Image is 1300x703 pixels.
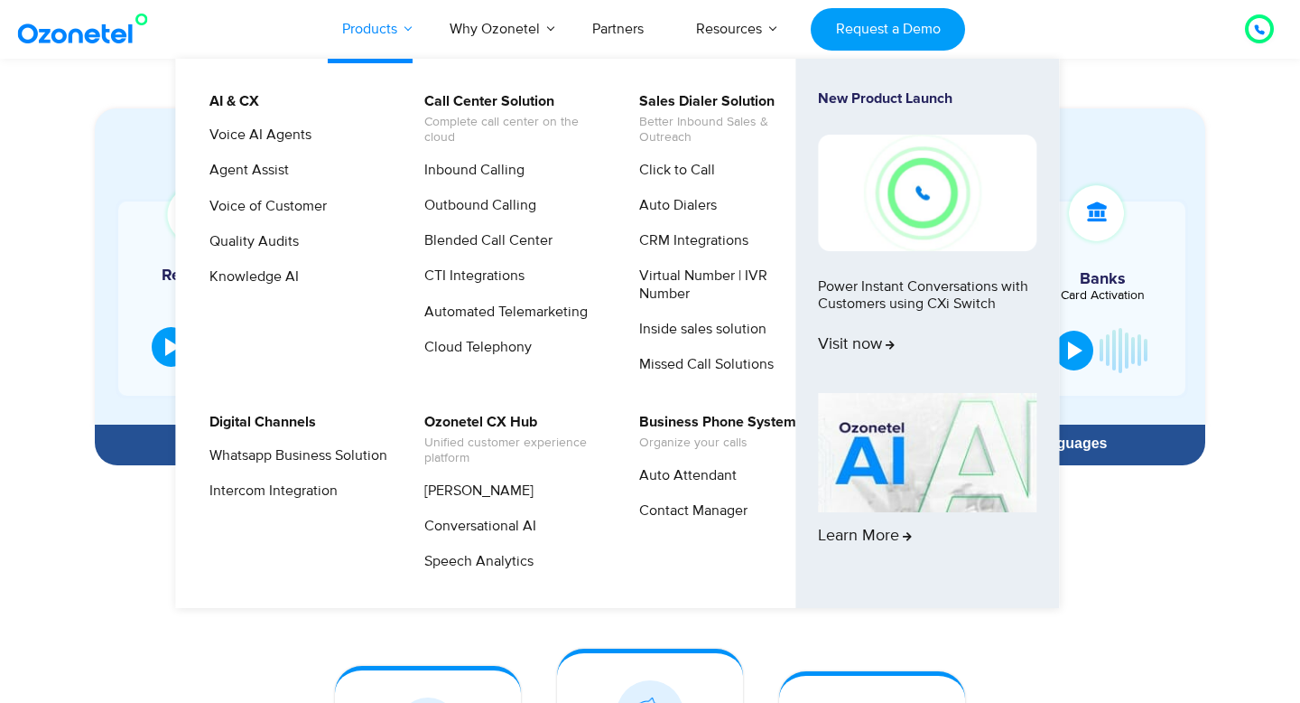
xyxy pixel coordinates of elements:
h5: Real Estate [127,267,280,284]
img: AI [818,393,1036,512]
span: Better Inbound Sales & Outreach [639,115,817,145]
div: Conversations, data, workflows, insights, and decisions in one place. With AI at its core! [104,587,1196,604]
h5: Banks [1030,271,1176,287]
a: Inside sales solution [627,318,769,341]
a: Auto Dialers [627,194,720,217]
a: Conversational AI [413,515,539,538]
span: Complete call center on the cloud [424,115,602,145]
a: Voice of Customer [198,195,330,218]
a: Agent Assist [198,159,292,182]
a: Speech Analytics [413,550,536,573]
a: Blended Call Center [413,230,555,252]
span: Unified customer experience platform [424,436,602,466]
a: AI & CX [198,90,262,113]
a: Cloud Telephony [413,336,534,359]
a: Contact Manager [627,500,750,522]
a: Voice AI Agents [198,124,314,146]
a: Virtual Number | IVR Number [627,265,820,305]
a: CTI Integrations [413,265,527,287]
a: Request a Demo [811,8,965,51]
a: Auto Attendant [627,464,739,487]
a: Knowledge AI [198,266,302,288]
span: Learn More [818,527,912,547]
div: Site Visits [127,286,280,298]
a: Whatsapp Business Solution [198,445,390,467]
a: Click to Call [627,159,718,182]
a: Inbound Calling [413,159,527,182]
div: Card Activation [1030,289,1176,302]
a: Digital Channels [198,411,319,434]
span: Visit now [818,335,895,355]
a: Learn More [818,393,1036,577]
a: [PERSON_NAME] [413,480,536,502]
a: CRM Integrations [627,230,751,252]
a: New Product LaunchPower Instant Conversations with Customers using CXi SwitchVisit now [818,90,1036,386]
div: Unified CX Platform. Endless Possibilities. [104,547,1196,578]
a: Business Phone SystemOrganize your calls [627,411,799,454]
a: Missed Call Solutions [627,353,776,376]
a: Outbound Calling [413,194,539,217]
div: Experience Our Voice AI Agents in Action [113,136,1205,167]
a: Call Center SolutionComplete call center on the cloud [413,90,605,148]
a: Quality Audits [198,230,302,253]
img: New-Project-17.png [818,135,1036,250]
a: Intercom Integration [198,480,340,502]
a: Sales Dialer SolutionBetter Inbound Sales & Outreach [627,90,820,148]
div: Hire Specialized AI Agents [104,436,465,451]
span: Organize your calls [639,436,796,451]
a: Ozonetel CX HubUnified customer experience platform [413,411,605,469]
a: Automated Telemarketing [413,301,590,323]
